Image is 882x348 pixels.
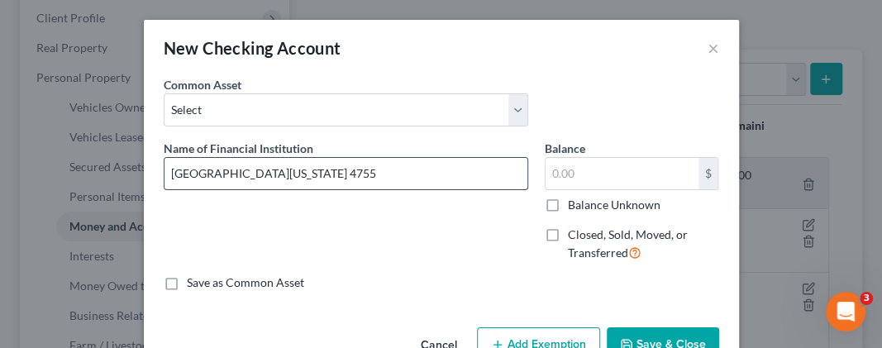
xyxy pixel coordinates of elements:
button: Start recording [105,221,118,234]
button: Send a message… [284,215,310,241]
img: Profile image for Emma [47,9,74,36]
button: Gif picker [79,221,92,234]
div: New Checking Account [164,36,341,60]
span: Name of Financial Institution [164,141,313,155]
label: Save as Common Asset [187,274,304,291]
button: go back [11,7,42,38]
div: Close [290,7,320,36]
input: Enter name... [164,158,527,189]
label: Common Asset [164,76,241,93]
p: Active in the last 15m [80,21,198,37]
button: Home [259,7,290,38]
iframe: Intercom live chat [826,292,865,331]
input: 0.00 [546,158,698,189]
span: 3 [860,292,873,305]
span: Closed, Sold, Moved, or Transferred [568,227,688,260]
textarea: Message… [14,187,317,215]
label: Balance [545,140,585,157]
label: Balance Unknown [568,197,660,213]
button: Emoji picker [52,222,65,235]
button: Upload attachment [26,221,39,234]
h1: [PERSON_NAME] [80,8,188,21]
div: Our team is actively working to re-integrate dynamic functionality and expects to have it restore... [26,46,258,176]
button: × [708,38,719,58]
div: $ [698,158,718,189]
